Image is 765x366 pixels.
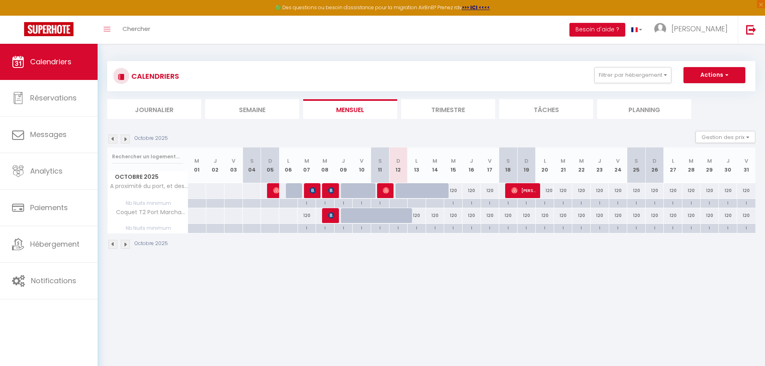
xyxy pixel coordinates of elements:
[426,147,444,183] th: 14
[396,157,400,165] abbr: D
[518,224,536,231] div: 1
[634,157,638,165] abbr: S
[517,208,536,223] div: 120
[664,147,682,183] th: 27
[30,239,80,249] span: Hébergement
[609,183,627,198] div: 120
[536,224,554,231] div: 1
[737,147,755,183] th: 31
[353,199,371,207] div: 1
[194,157,199,165] abbr: M
[462,4,490,11] a: >>> ICI <<<<
[108,171,188,183] span: Octobre 2025
[719,199,737,207] div: 1
[646,199,664,207] div: 1
[719,183,737,198] div: 120
[328,183,334,198] span: [PERSON_NAME]
[112,149,183,164] input: Rechercher un logement...
[700,147,719,183] th: 29
[682,183,701,198] div: 120
[726,157,730,165] abbr: J
[544,157,546,165] abbr: L
[426,224,444,231] div: 1
[268,157,272,165] abbr: D
[609,147,627,183] th: 24
[609,224,627,231] div: 1
[572,224,590,231] div: 1
[335,224,353,231] div: 1
[279,147,298,183] th: 06
[205,99,299,119] li: Semaine
[408,147,426,183] th: 13
[322,157,327,165] abbr: M
[432,157,437,165] abbr: M
[206,147,224,183] th: 02
[572,147,591,183] th: 22
[572,199,590,207] div: 1
[646,224,664,231] div: 1
[536,147,554,183] th: 20
[719,147,737,183] th: 30
[470,157,473,165] abbr: J
[303,99,397,119] li: Mensuel
[518,199,536,207] div: 1
[444,208,463,223] div: 120
[627,199,645,207] div: 1
[31,276,76,286] span: Notifications
[481,183,499,198] div: 120
[30,93,77,103] span: Réservations
[108,199,188,208] span: Nb Nuits minimum
[378,157,382,165] abbr: S
[463,199,481,207] div: 1
[462,183,481,198] div: 120
[511,183,536,198] span: [PERSON_NAME]
[700,208,719,223] div: 120
[108,224,188,233] span: Nb Nuits minimum
[273,183,279,198] span: Salome
[109,183,189,189] span: A proximité du port, et des plages [GEOGRAPHIC_DATA]...
[415,157,418,165] abbr: L
[654,23,666,35] img: ...
[745,157,748,165] abbr: V
[700,183,719,198] div: 120
[524,157,528,165] abbr: D
[107,99,201,119] li: Journalier
[664,224,682,231] div: 1
[462,208,481,223] div: 120
[243,147,261,183] th: 04
[353,224,371,231] div: 1
[672,157,674,165] abbr: L
[444,224,462,231] div: 1
[390,224,408,231] div: 1
[30,129,67,139] span: Messages
[682,208,701,223] div: 120
[591,147,609,183] th: 23
[408,224,426,231] div: 1
[572,208,591,223] div: 120
[481,199,499,207] div: 1
[554,199,572,207] div: 1
[316,147,335,183] th: 08
[444,147,463,183] th: 15
[287,157,290,165] abbr: L
[627,208,646,223] div: 120
[499,199,517,207] div: 1
[481,224,499,231] div: 1
[737,208,755,223] div: 120
[609,199,627,207] div: 1
[232,157,235,165] abbr: V
[298,147,316,183] th: 07
[499,208,518,223] div: 120
[536,208,554,223] div: 120
[609,208,627,223] div: 120
[707,157,712,165] abbr: M
[594,67,671,83] button: Filtrer par hébergement
[261,147,279,183] th: 05
[316,199,334,207] div: 1
[426,208,444,223] div: 120
[598,157,601,165] abbr: J
[653,157,657,165] abbr: D
[719,208,737,223] div: 120
[383,183,389,198] span: [PERSON_NAME]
